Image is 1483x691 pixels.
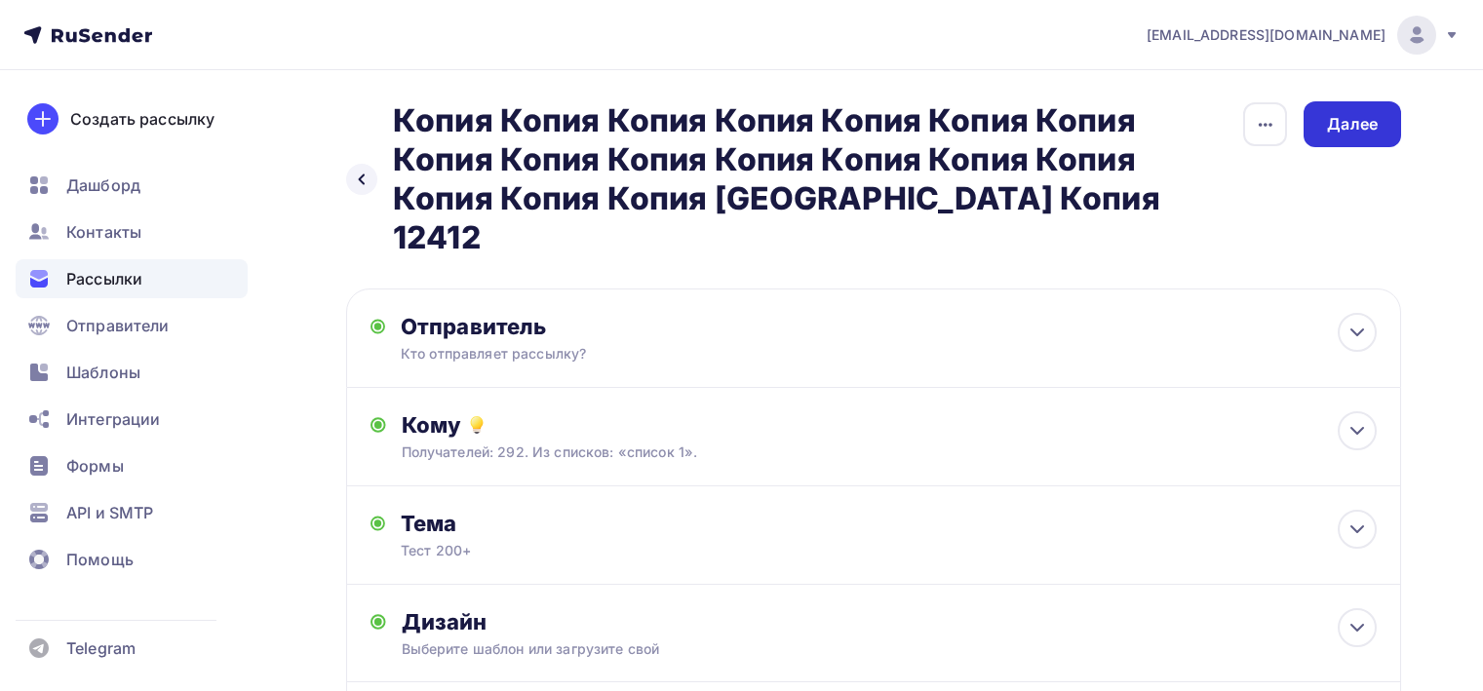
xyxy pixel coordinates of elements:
[16,166,248,205] a: Дашборд
[1147,16,1460,55] a: [EMAIL_ADDRESS][DOMAIN_NAME]
[402,411,1377,439] div: Кому
[70,107,215,131] div: Создать рассылку
[66,314,170,337] span: Отправители
[66,267,142,290] span: Рассылки
[401,313,823,340] div: Отправитель
[16,446,248,485] a: Формы
[401,344,781,364] div: Кто отправляет рассылку?
[16,259,248,298] a: Рассылки
[401,541,748,560] div: Тест 200+
[66,173,140,197] span: Дашборд
[402,608,1377,635] div: Дизайн
[66,454,124,478] span: Формы
[16,353,248,392] a: Шаблоны
[66,407,160,431] span: Интеграции
[401,510,786,537] div: Тема
[1327,113,1378,135] div: Далее
[66,501,153,524] span: API и SMTP
[1147,25,1385,45] span: [EMAIL_ADDRESS][DOMAIN_NAME]
[402,639,1279,659] div: Выберите шаблон или загрузите свой
[66,548,134,571] span: Помощь
[66,220,141,244] span: Контакты
[66,636,136,660] span: Telegram
[16,212,248,251] a: Контакты
[393,101,1242,257] h2: Копия Копия Копия Копия Копия Копия Копия Копия Копия Копия Копия Копия Копия Копия Копия Копия К...
[402,442,1279,462] div: Получателей: 292. Из списков: «список 1».
[66,361,140,384] span: Шаблоны
[16,306,248,345] a: Отправители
